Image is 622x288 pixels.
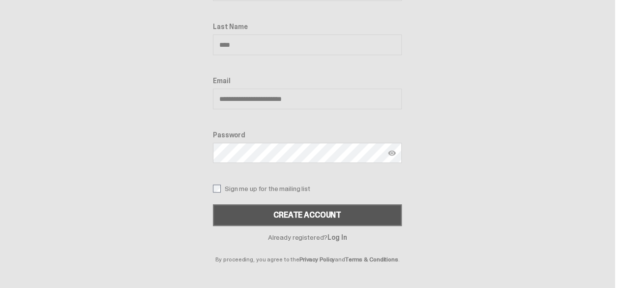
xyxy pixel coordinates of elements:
div: Create Account [273,211,341,219]
label: Password [213,131,402,139]
a: Log In [327,233,347,242]
p: By proceeding, you agree to the and . [213,241,402,262]
label: Sign me up for the mailing list [213,185,402,192]
label: Email [213,77,402,85]
a: Terms & Conditions [345,256,398,263]
a: Privacy Policy [299,256,335,263]
input: Sign me up for the mailing list [213,185,221,192]
button: Create Account [213,204,402,226]
label: Last Name [213,23,402,31]
p: Already registered? [213,234,402,241]
img: Show password [388,149,396,157]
